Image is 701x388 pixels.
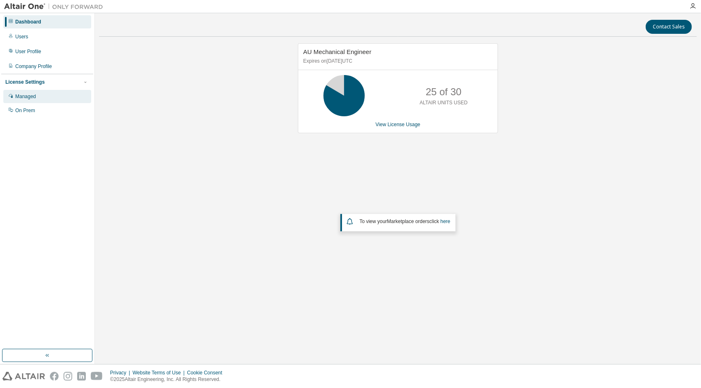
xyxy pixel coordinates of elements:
[420,99,467,106] p: ALTAIR UNITS USED
[15,19,41,25] div: Dashboard
[15,33,28,40] div: Users
[64,372,72,381] img: instagram.svg
[359,219,450,224] span: To view your click
[15,107,35,114] div: On Prem
[91,372,103,381] img: youtube.svg
[2,372,45,381] img: altair_logo.svg
[303,48,371,55] span: AU Mechanical Engineer
[110,376,227,383] p: © 2025 Altair Engineering, Inc. All Rights Reserved.
[440,219,450,224] a: here
[5,79,45,85] div: License Settings
[132,369,187,376] div: Website Terms of Use
[15,48,41,55] div: User Profile
[15,93,36,100] div: Managed
[110,369,132,376] div: Privacy
[303,58,491,65] p: Expires on [DATE] UTC
[375,122,420,127] a: View License Usage
[4,2,107,11] img: Altair One
[646,20,692,34] button: Contact Sales
[15,63,52,70] div: Company Profile
[77,372,86,381] img: linkedin.svg
[387,219,430,224] em: Marketplace orders
[187,369,227,376] div: Cookie Consent
[50,372,59,381] img: facebook.svg
[426,85,462,99] p: 25 of 30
